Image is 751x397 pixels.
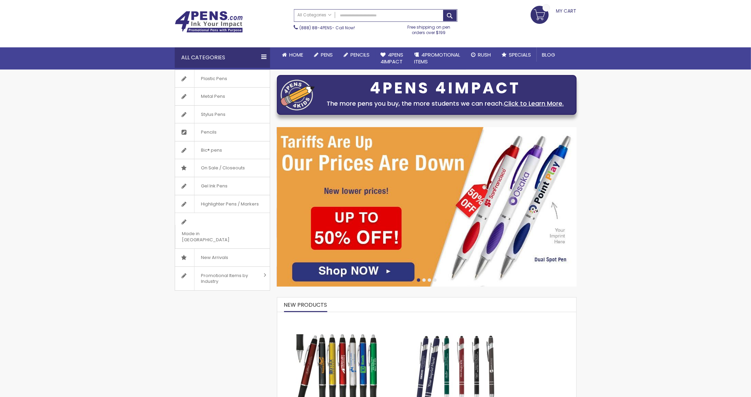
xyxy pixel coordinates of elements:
[277,127,577,287] img: /cheap-promotional-products.html
[277,315,396,321] a: The Barton Custom Pens Special Offer
[497,47,537,62] a: Specials
[175,159,270,177] a: On Sale / Closeouts
[281,79,315,110] img: four_pen_logo.png
[309,47,339,62] a: Pens
[290,51,303,58] span: Home
[318,81,573,95] div: 4PENS 4IMPACT
[175,213,270,248] a: Made in [GEOGRAPHIC_DATA]
[194,267,262,290] span: Promotional Items by Industry
[542,51,556,58] span: Blog
[175,195,270,213] a: Highlighter Pens / Markers
[284,301,327,309] span: New Products
[294,10,335,21] a: All Categories
[277,47,309,62] a: Home
[175,47,270,68] div: All Categories
[194,249,235,266] span: New Arrivals
[175,249,270,266] a: New Arrivals
[194,123,224,141] span: Pencils
[339,47,375,62] a: Pencils
[298,12,332,18] span: All Categories
[194,195,266,213] span: Highlighter Pens / Markers
[409,47,466,70] a: 4PROMOTIONALITEMS
[175,11,243,33] img: 4Pens Custom Pens and Promotional Products
[300,25,332,31] a: (888) 88-4PENS
[414,51,460,65] span: 4PROMOTIONAL ITEMS
[318,99,573,108] div: The more pens you buy, the more students we can reach.
[375,47,409,70] a: 4Pens4impact
[509,51,531,58] span: Specials
[351,51,370,58] span: Pencils
[194,159,252,177] span: On Sale / Closeouts
[175,225,253,248] span: Made in [GEOGRAPHIC_DATA]
[175,88,270,105] a: Metal Pens
[194,70,234,88] span: Plastic Pens
[466,47,497,62] a: Rush
[400,22,457,35] div: Free shipping on pen orders over $199
[175,141,270,159] a: Bic® pens
[194,141,229,159] span: Bic® pens
[175,123,270,141] a: Pencils
[194,88,232,105] span: Metal Pens
[300,25,355,31] span: - Call Now!
[321,51,333,58] span: Pens
[403,315,509,321] a: Custom Soft Touch Metal Pen - Stylus Top
[537,47,561,62] a: Blog
[175,177,270,195] a: Gel Ink Pens
[175,70,270,88] a: Plastic Pens
[175,106,270,123] a: Stylus Pens
[504,99,564,108] a: Click to Learn More.
[175,267,270,290] a: Promotional Items by Industry
[194,106,233,123] span: Stylus Pens
[194,177,235,195] span: Gel Ink Pens
[478,51,491,58] span: Rush
[381,51,404,65] span: 4Pens 4impact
